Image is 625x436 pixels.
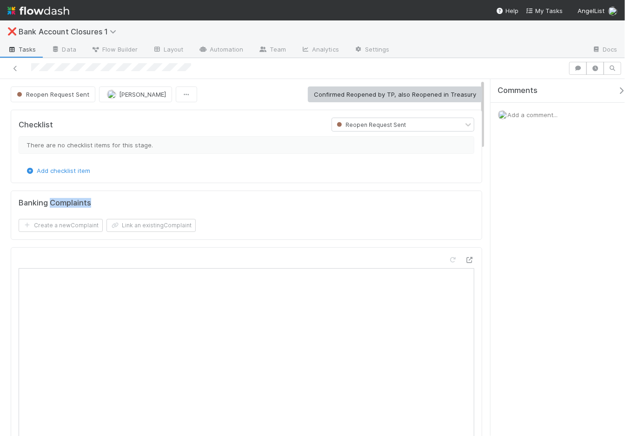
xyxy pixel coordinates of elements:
button: Create a newComplaint [19,219,103,232]
span: Comments [498,86,538,95]
a: Flow Builder [84,43,145,58]
span: Flow Builder [91,45,138,54]
span: Bank Account Closures 1 [19,27,121,36]
button: Link an existingComplaint [106,219,196,232]
button: Confirmed Reopened by TP, also Reopened in Treasury [308,86,482,102]
a: Automation [191,43,251,58]
h5: Banking Complaints [19,198,91,208]
span: Tasks [7,45,36,54]
a: Docs [585,43,625,58]
span: Reopen Request Sent [335,121,406,128]
span: AngelList [578,7,605,14]
span: Add a comment... [507,111,558,119]
button: Reopen Request Sent [11,86,95,102]
img: avatar_c6c9a18c-a1dc-4048-8eac-219674057138.png [608,7,618,16]
div: There are no checklist items for this stage. [19,136,474,154]
span: [PERSON_NAME] [119,91,166,98]
button: [PERSON_NAME] [99,86,172,102]
img: avatar_eacbd5bb-7590-4455-a9e9-12dcb5674423.png [107,90,116,99]
span: My Tasks [526,7,563,14]
div: Help [496,6,519,15]
a: My Tasks [526,6,563,15]
img: avatar_c6c9a18c-a1dc-4048-8eac-219674057138.png [498,110,507,119]
img: logo-inverted-e16ddd16eac7371096b0.svg [7,3,69,19]
a: Team [251,43,293,58]
span: ❌ [7,27,17,35]
a: Add checklist item [26,167,90,174]
a: Data [44,43,84,58]
a: Layout [145,43,191,58]
a: Settings [346,43,397,58]
span: Reopen Request Sent [15,91,89,98]
a: Analytics [293,43,346,58]
h5: Checklist [19,120,53,130]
